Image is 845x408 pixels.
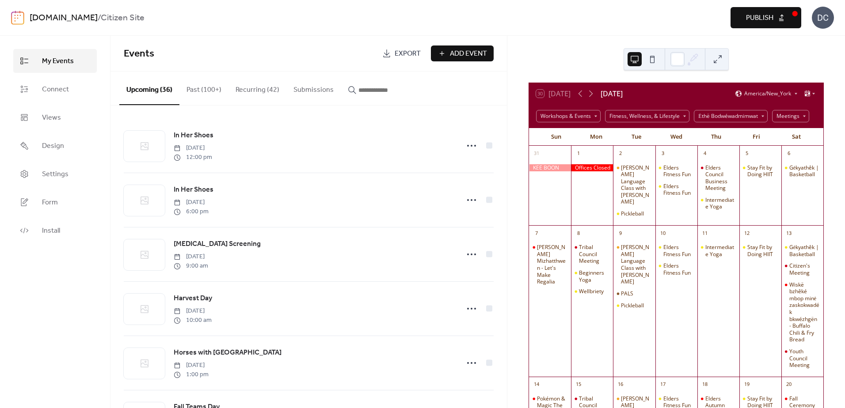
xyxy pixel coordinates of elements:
[697,196,739,210] div: Intermediate Yoga
[395,49,421,59] span: Export
[789,262,820,276] div: Citizen's Meeting
[174,306,212,316] span: [DATE]
[784,149,794,159] div: 6
[742,228,752,238] div: 12
[789,281,820,343] div: Wiskë bzhêké mbop minė zaskokwadék bkwézhgën - Buffalo Chili & Fry Bread
[574,380,583,389] div: 15
[789,244,820,257] div: Gėkyathêk | Basketball
[13,106,97,129] a: Views
[30,10,98,26] a: [DOMAIN_NAME]
[739,244,781,257] div: Stay Fit by Doing HIIT
[174,348,282,358] span: Horses with [GEOGRAPHIC_DATA]
[571,164,613,172] div: Offices Closed for miktthéwi gizhêk - Labor Day
[174,198,209,207] span: [DATE]
[536,128,576,146] div: Sun
[42,226,60,236] span: Install
[705,164,736,192] div: Elders Council Business Meeting
[613,210,655,217] div: Pickleball
[42,141,64,151] span: Design
[174,293,212,304] span: Harvest Day
[174,153,212,162] span: 12:00 pm
[174,347,282,359] a: Horses with [GEOGRAPHIC_DATA]
[696,128,736,146] div: Thu
[13,134,97,158] a: Design
[621,244,651,285] div: [PERSON_NAME] Language Class with [PERSON_NAME]
[431,45,494,61] a: Add Event
[174,370,209,379] span: 1:00 pm
[739,164,781,178] div: Stay Fit by Doing HIIT
[616,380,625,389] div: 16
[784,228,794,238] div: 13
[529,164,571,172] div: KEE BOON MEIN KAA Pow Wow
[616,128,656,146] div: Tue
[574,149,583,159] div: 1
[42,113,61,123] span: Views
[174,207,209,216] span: 6:00 pm
[656,128,697,146] div: Wed
[736,128,776,146] div: Fri
[663,244,694,257] div: Elders Fitness Fun
[179,72,228,104] button: Past (100+)
[776,128,816,146] div: Sat
[579,269,609,283] div: Beginners Yoga
[13,219,97,242] a: Install
[601,88,623,99] div: [DATE]
[747,164,778,178] div: Stay Fit by Doing HIIT
[742,380,752,389] div: 19
[174,144,212,153] span: [DATE]
[11,11,24,25] img: logo
[616,228,625,238] div: 9
[781,164,823,178] div: Gėkyathêk | Basketball
[98,10,101,26] b: /
[529,244,571,285] div: Kë Wzketomen Mizhatthwen - Let's Make Regalia
[784,380,794,389] div: 20
[613,302,655,309] div: Pickleball
[174,316,212,325] span: 10:00 am
[532,380,541,389] div: 14
[700,228,710,238] div: 11
[616,149,625,159] div: 2
[744,91,791,96] span: America/New_York
[571,244,613,264] div: Tribal Council Meeting
[655,164,697,178] div: Elders Fitness Fun
[571,269,613,283] div: Beginners Yoga
[532,149,541,159] div: 31
[174,184,213,196] a: In Her Shoes
[42,169,69,180] span: Settings
[781,244,823,257] div: Gėkyathêk | Basketball
[700,380,710,389] div: 18
[658,228,668,238] div: 10
[174,361,209,370] span: [DATE]
[655,244,697,257] div: Elders Fitness Fun
[174,130,213,141] a: In Her Shoes
[621,164,651,206] div: [PERSON_NAME] Language Class with [PERSON_NAME]
[742,149,752,159] div: 5
[700,149,710,159] div: 4
[571,288,613,295] div: Wellbriety
[579,244,609,264] div: Tribal Council Meeting
[13,77,97,101] a: Connect
[124,44,154,64] span: Events
[537,244,567,285] div: [PERSON_NAME] Mizhatthwen - Let's Make Regalia
[747,244,778,257] div: Stay Fit by Doing HIIT
[705,196,736,210] div: Intermediate Yoga
[705,244,736,257] div: Intermediate Yoga
[658,380,668,389] div: 17
[781,281,823,343] div: Wiskë bzhêké mbop minė zaskokwadék bkwézhgën - Buffalo Chili & Fry Bread
[574,228,583,238] div: 8
[613,164,655,206] div: Bodwéwadmimwen Potawatomi Language Class with Kevin Daugherty
[13,190,97,214] a: Form
[42,56,74,67] span: My Events
[174,238,261,250] a: [MEDICAL_DATA] Screening
[663,183,694,196] div: Elders Fitness Fun
[621,302,644,309] div: Pickleball
[789,348,820,369] div: Youth Council Meeting
[746,13,773,23] span: Publish
[174,261,208,271] span: 9:00 am
[579,288,604,295] div: Wellbriety
[532,228,541,238] div: 7
[13,49,97,73] a: My Events
[13,162,97,186] a: Settings
[174,185,213,195] span: In Her Shoes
